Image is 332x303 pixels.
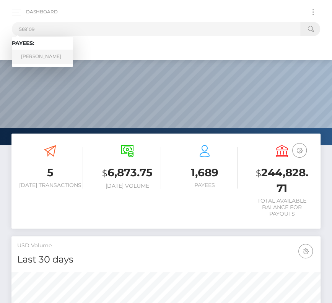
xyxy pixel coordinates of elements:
input: Search... [12,22,300,36]
h3: 1,689 [172,165,238,180]
h6: Payees [172,182,238,189]
h5: USD Volume [17,242,315,250]
h3: 5 [17,165,83,180]
h3: 6,873.75 [94,165,160,181]
a: Dashboard [26,4,58,20]
a: [PERSON_NAME] [12,50,73,64]
h6: Payees: [12,40,73,47]
h3: 244,828.71 [249,165,315,196]
small: $ [256,168,261,179]
button: Toggle navigation [306,7,320,17]
h6: Total Available Balance for Payouts [249,198,315,217]
h6: [DATE] Transactions [17,182,83,189]
small: $ [102,168,107,179]
h4: Last 30 days [17,253,315,266]
h6: [DATE] Volume [94,183,160,189]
